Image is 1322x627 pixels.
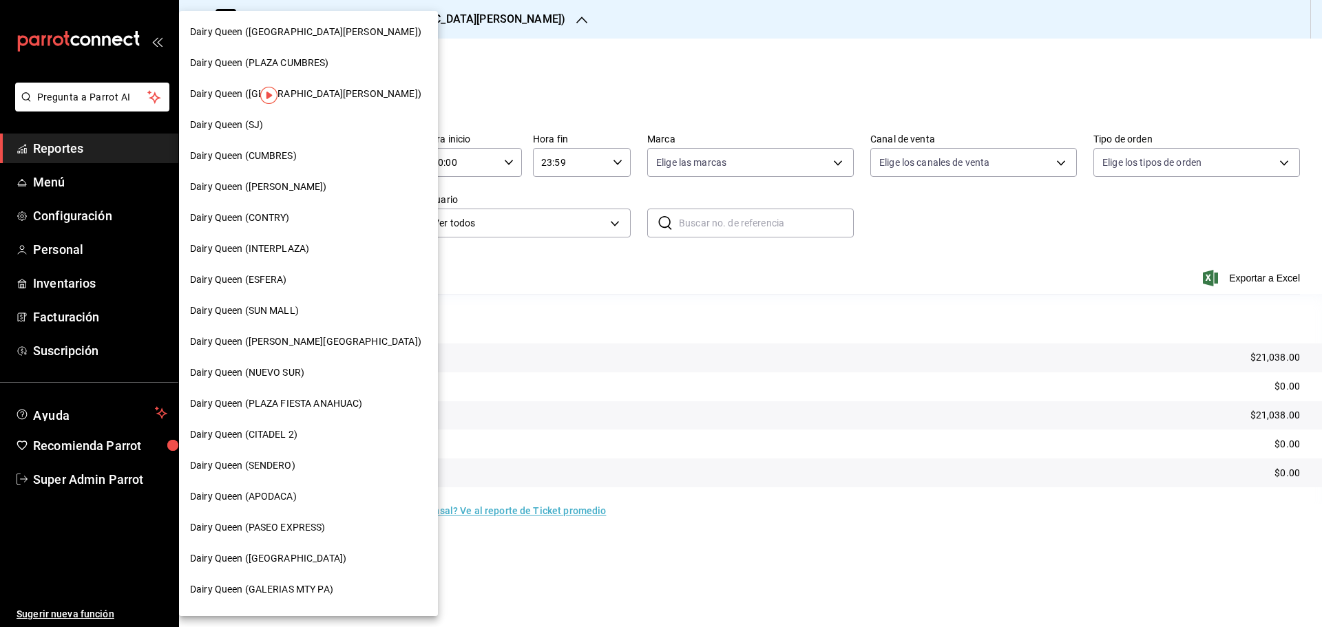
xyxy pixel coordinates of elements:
div: Dairy Queen (PLAZA CUMBRES) [179,47,438,78]
span: Dairy Queen (SJ) [190,118,263,132]
span: Dairy Queen (PLAZA CUMBRES) [190,56,329,70]
div: Dairy Queen (APODACA) [179,481,438,512]
span: Dairy Queen (GALERIAS MTY PA) [190,582,333,597]
span: Dairy Queen (PLAZA FIESTA ANAHUAC) [190,396,362,411]
span: Dairy Queen (INTERPLAZA) [190,242,309,256]
div: Dairy Queen (CONTRY) [179,202,438,233]
span: Dairy Queen (PASEO EXPRESS) [190,520,326,535]
img: Tooltip marker [260,87,277,104]
div: Dairy Queen (ESFERA) [179,264,438,295]
span: Dairy Queen (SENDERO) [190,458,295,473]
div: Dairy Queen (SJ) [179,109,438,140]
div: Dairy Queen ([PERSON_NAME]) [179,171,438,202]
span: Dairy Queen ([PERSON_NAME][GEOGRAPHIC_DATA]) [190,334,421,349]
span: Dairy Queen (ESFERA) [190,273,287,287]
span: Dairy Queen (SUN MALL) [190,304,299,318]
div: Dairy Queen ([GEOGRAPHIC_DATA]) [179,543,438,574]
div: Dairy Queen ([PERSON_NAME][GEOGRAPHIC_DATA]) [179,326,438,357]
div: Dairy Queen (PASEO EXPRESS) [179,512,438,543]
div: Dairy Queen (SENDERO) [179,450,438,481]
span: Dairy Queen ([PERSON_NAME]) [190,180,327,194]
span: Dairy Queen (APODACA) [190,489,297,504]
div: Dairy Queen (SUN MALL) [179,295,438,326]
span: Dairy Queen (CONTRY) [190,211,290,225]
div: Dairy Queen (INTERPLAZA) [179,233,438,264]
span: Dairy Queen (CUMBRES) [190,149,297,163]
span: Dairy Queen ([GEOGRAPHIC_DATA][PERSON_NAME]) [190,87,421,101]
div: Dairy Queen ([GEOGRAPHIC_DATA][PERSON_NAME]) [179,17,438,47]
span: Dairy Queen ([GEOGRAPHIC_DATA]) [190,551,346,566]
div: Dairy Queen (PLAZA FIESTA ANAHUAC) [179,388,438,419]
div: Dairy Queen (CITADEL 2) [179,419,438,450]
div: Dairy Queen (GALERIAS MTY PA) [179,574,438,605]
span: Dairy Queen (CITADEL 2) [190,427,297,442]
div: Dairy Queen (NUEVO SUR) [179,357,438,388]
span: Dairy Queen ([GEOGRAPHIC_DATA][PERSON_NAME]) [190,25,421,39]
div: Dairy Queen ([GEOGRAPHIC_DATA][PERSON_NAME]) [179,78,438,109]
div: Dairy Queen (CUMBRES) [179,140,438,171]
span: Dairy Queen (NUEVO SUR) [190,365,304,380]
